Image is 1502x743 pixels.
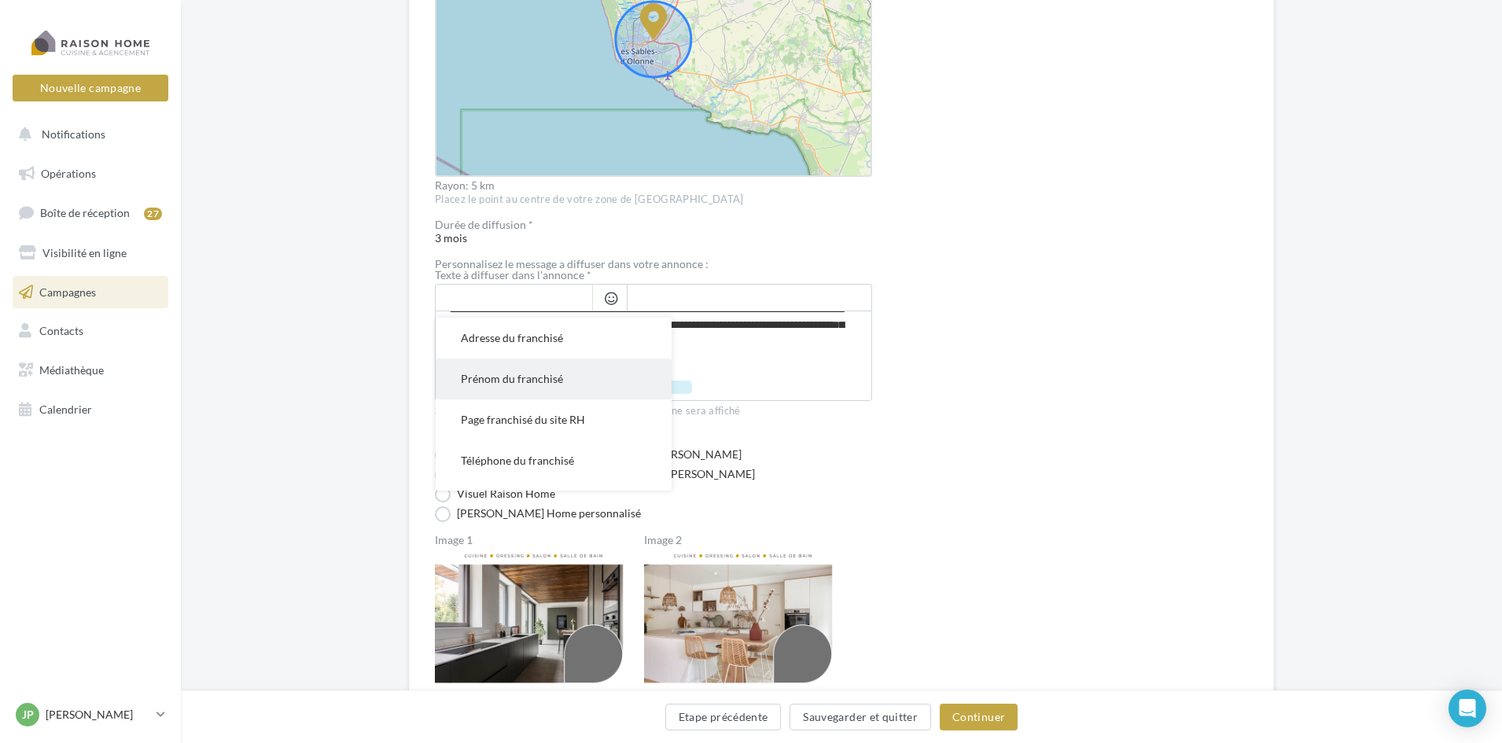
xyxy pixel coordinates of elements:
[13,700,168,730] a: JP [PERSON_NAME]
[9,118,165,151] button: Notifications
[461,413,585,426] span: Page franchisé du site RH
[461,331,563,344] span: Adresse du franchisé
[644,535,841,546] label: Image 2
[13,75,168,101] button: Nouvelle campagne
[9,196,171,230] a: Boîte de réception27
[436,440,672,481] button: Téléphone du franchisé
[39,403,92,416] span: Calendrier
[435,467,755,483] label: [PERSON_NAME] Home personnalisé avec [PERSON_NAME]
[435,219,872,230] div: Durée de diffusion *
[940,704,1018,730] button: Continuer
[39,285,96,298] span: Campagnes
[435,401,872,418] div: Si la valeur d'un champ personnalisé est vide, rien ne sera affiché
[9,276,171,309] a: Campagnes
[40,206,130,219] span: Boîte de réception
[42,246,127,259] span: Visibilité en ligne
[665,704,782,730] button: Etape précédente
[435,506,641,522] label: [PERSON_NAME] Home personnalisé
[436,359,672,399] button: Prénom du franchisé
[435,180,872,191] div: Rayon: 5 km
[39,363,104,377] span: Médiathèque
[436,318,672,359] button: Adresse du franchisé
[9,393,171,426] a: Calendrier
[1449,690,1486,727] div: Open Intercom Messenger
[46,707,150,723] p: [PERSON_NAME]
[22,707,34,723] span: JP
[435,487,555,502] label: Visuel Raison Home
[41,167,96,180] span: Opérations
[436,399,672,440] button: Page franchisé du site RH
[435,447,742,463] label: [PERSON_NAME] Home générique avec [PERSON_NAME]
[144,208,162,220] div: 27
[9,157,171,190] a: Opérations
[461,454,574,467] span: Téléphone du franchisé
[461,372,563,385] span: Prénom du franchisé
[9,237,171,270] a: Visibilité en ligne
[9,314,171,348] a: Contacts
[42,127,105,141] span: Notifications
[435,219,872,245] span: 3 mois
[435,535,631,546] label: Image 1
[435,433,614,444] label: [DEMOGRAPHIC_DATA] à diffuser *
[435,270,872,281] label: Texte à diffuser dans l'annonce *
[435,259,872,270] div: Personnalisez le message a diffuser dans votre annonce :
[435,193,872,207] div: Placez le point au centre de votre zone de [GEOGRAPHIC_DATA]
[9,354,171,387] a: Médiathèque
[39,324,83,337] span: Contacts
[790,704,931,730] button: Sauvegarder et quitter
